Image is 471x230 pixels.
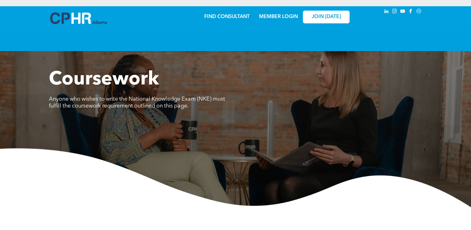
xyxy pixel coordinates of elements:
[391,8,398,16] a: instagram
[383,8,390,16] a: linkedin
[204,14,250,19] a: FIND CONSULTANT
[50,12,107,24] img: A blue and white logo for cp alberta
[416,8,422,16] a: Social network
[49,70,159,89] span: Coursework
[407,8,414,16] a: facebook
[49,96,225,109] span: Anyone who wishes to write the National Knowledge Exam (NKE) must fulfill the coursework requirem...
[312,14,341,20] span: JOIN [DATE]
[303,11,350,23] a: JOIN [DATE]
[399,8,406,16] a: youtube
[259,14,298,19] a: MEMBER LOGIN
